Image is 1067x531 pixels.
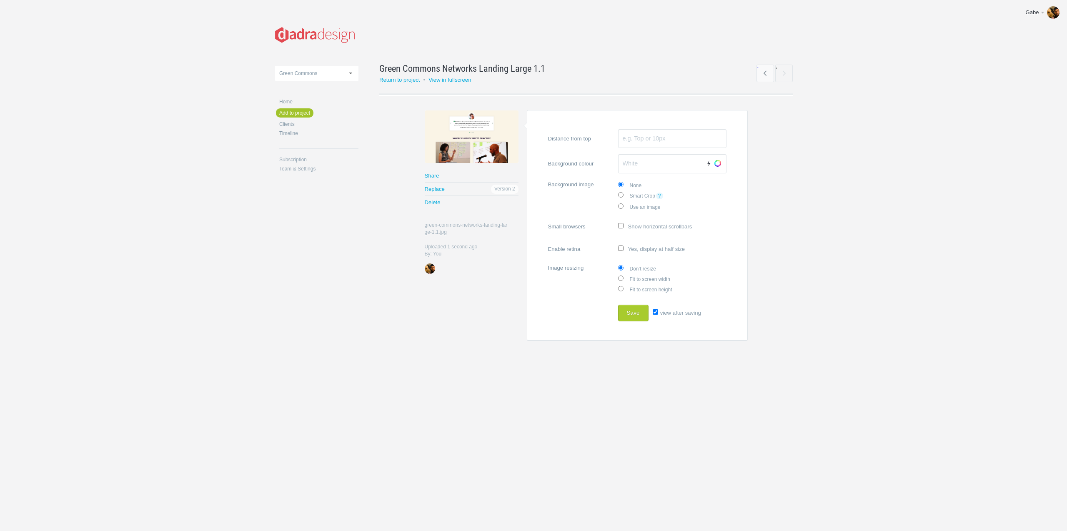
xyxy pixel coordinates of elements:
[618,180,726,190] label: None
[618,305,649,321] button: Save
[618,154,726,173] input: Background colourAutoChoose
[618,129,726,148] input: Distance from top
[425,244,478,257] span: Uploaded 1 second ago By: You
[425,222,510,236] span: green-commons-networks-landing-large-1.1.jpg
[379,77,420,83] a: Return to project
[618,273,726,284] label: Fit to screen width
[279,99,358,104] a: Home
[279,157,358,162] a: Subscription
[775,65,793,82] span: →
[425,196,518,209] a: Delete
[428,77,471,83] a: View in fullscreen
[491,185,518,194] span: Version 2
[618,201,726,212] label: Use an image
[548,240,726,257] label: Yes, display at half size
[275,27,355,43] img: dadra-logo_20221125084425.png
[425,183,518,195] a: Replace
[379,62,545,75] span: Green Commons Networks Landing Large 1.1
[618,265,624,271] input: Don’t resize
[276,108,313,118] a: Add to project
[618,190,726,201] label: Smart Crop
[618,286,624,291] input: Fit to screen height
[279,122,358,127] a: Clients
[618,223,624,228] input: Small browsersShow horizontal scrollbars
[704,157,712,170] a: Auto
[618,192,624,198] input: Smart Crop?
[379,62,772,75] a: Green Commons Networks Landing Large 1.1
[425,110,518,163] a: green-commons-networks-landing-large-1.1.jpg
[423,77,426,83] small: •
[618,276,624,281] input: Fit to screen width
[548,245,618,252] span: Enable retina
[653,305,701,321] label: view after saving
[548,218,726,234] label: Show horizontal scrollbars
[425,169,518,182] a: Share
[548,180,609,191] span: Background image
[618,245,624,251] input: Enable retinaYes, display at half size
[548,223,618,229] span: Small browsers
[618,203,624,209] input: Use an image
[1019,4,1063,21] a: Gabe
[548,129,609,145] span: Distance from top
[656,193,663,199] a: ?
[548,263,609,275] span: Image resizing
[1026,8,1040,17] div: Gabe
[279,166,358,171] a: Team & Settings
[1047,6,1059,19] img: 62c98381ecd37f58a7cfd59cae891579
[425,263,435,274] img: 62c98381ecd37f58a7cfd59cae891579
[279,131,358,136] a: Timeline
[425,263,435,274] a: View all your uploads
[756,65,774,82] a: ←
[618,263,726,273] label: Don’t resize
[548,154,609,170] span: Background colour
[279,70,317,76] span: Green Commons
[618,284,726,294] label: Fit to screen height
[711,157,724,170] a: Choose
[653,309,658,315] input: view after saving
[618,182,624,187] input: None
